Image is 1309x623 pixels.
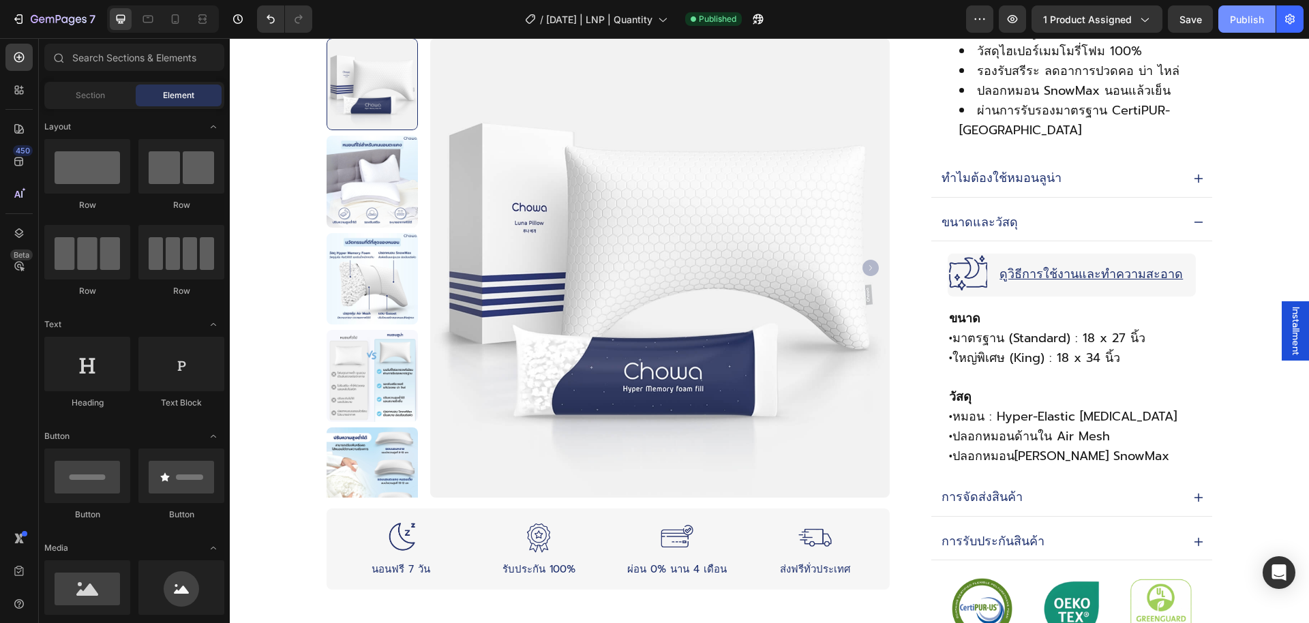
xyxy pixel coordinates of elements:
[44,199,130,211] div: Row
[431,481,464,515] img: Artboard%203.png
[76,89,105,102] span: Section
[718,269,965,429] div: Rich Text Editor. Editing area: main
[138,508,224,521] div: Button
[729,3,981,23] li: วัสดุไฮเปอร์เมมโมรี่โฟม 100%
[1263,556,1295,589] div: Open Intercom Messenger
[202,537,224,559] span: Toggle open
[719,389,723,408] strong: •
[89,11,95,27] p: 7
[719,290,964,310] p: มาตรฐาน (Standard) : 18 x 27 นิ้ว
[1218,5,1276,33] button: Publish
[106,523,237,539] p: นอนฟรี 7 วัน
[1032,5,1162,33] button: 1 product assigned
[770,226,953,245] a: ดูวิธีการใช้งานและทำความสะอาด
[44,121,71,133] span: Layout
[97,292,189,384] img: หมอนลูน่า - Chowa
[719,290,723,309] strong: •
[719,310,723,329] strong: •
[712,177,788,192] p: ขนาดและวัสดุ
[719,408,723,427] strong: •
[44,318,61,331] span: Text
[230,38,1309,623] iframe: Design area
[44,508,130,521] div: Button
[13,145,33,156] div: 450
[719,271,751,290] strong: ขนาด
[712,496,815,511] p: การรับประกันสินค้า
[811,540,872,601] img: Oekotex%20logo%20CP.png
[5,5,102,33] button: 7
[97,389,189,481] img: หมอนลูน่า - Chowa
[138,285,224,297] div: Row
[202,116,224,138] span: Toggle open
[257,5,312,33] div: Undo/Redo
[729,43,981,63] li: ปลอกหมอน SnowMax นอนแล้วเย็น
[699,13,736,25] span: Published
[382,523,513,539] p: ผ่อน 0% นาน 4 เดือน
[540,12,543,27] span: /
[44,285,130,297] div: Row
[292,481,326,515] img: Artboard%205.png
[1059,269,1072,317] span: Installment
[729,63,981,102] li: ผ่านการรับรองมาตรฐาน CertiPUR-[GEOGRAPHIC_DATA]
[155,481,188,515] img: Artboard%201.png
[901,540,961,601] img: Green%20guard2%20copy.png
[1043,12,1132,27] span: 1 product assigned
[719,369,964,389] p: หมอน : Hyper-Elastic [MEDICAL_DATA]
[97,97,189,189] img: หมอนลูน่า - Chowa
[244,523,374,539] p: รับประกัน 100%
[163,89,194,102] span: Element
[202,425,224,447] span: Toggle open
[138,199,224,211] div: Row
[44,542,68,554] span: Media
[1230,12,1264,27] div: Publish
[712,451,793,467] p: การจัดส่งสินค้า
[719,408,964,428] p: ปลอกหมอน[PERSON_NAME] SnowMax
[202,314,224,335] span: Toggle open
[722,540,783,601] img: CertiPUR%20copy.png
[10,249,33,260] div: Beta
[719,310,964,330] p: ใหญ่พิเศษ (King) : 18 x 34 นิ้ว
[44,397,130,409] div: Heading
[546,12,652,27] span: [DATE] | LNP | Quantity
[44,44,224,71] input: Search Sections & Elements
[569,481,602,515] img: Artboard%204.png
[729,23,981,43] li: รองรับสรีระ ลดอาการปวดคอ บ่า ไหล่
[719,349,742,368] strong: วัสดุ
[712,132,832,148] p: ทำไมต้องใช้หมอนลูน่า
[44,430,70,442] span: Button
[520,523,650,539] p: ส่งฟรีทั่วประเทศ
[633,222,649,238] button: Carousel Next Arrow
[1179,14,1202,25] span: Save
[719,389,964,408] p: ปลอกหมอนด้านใน Air Mesh
[138,397,224,409] div: Text Block
[1168,5,1213,33] button: Save
[719,215,757,254] img: how%20to%20clean.png
[719,369,723,388] strong: •
[97,195,189,287] img: หมอนลูน่า - Chowa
